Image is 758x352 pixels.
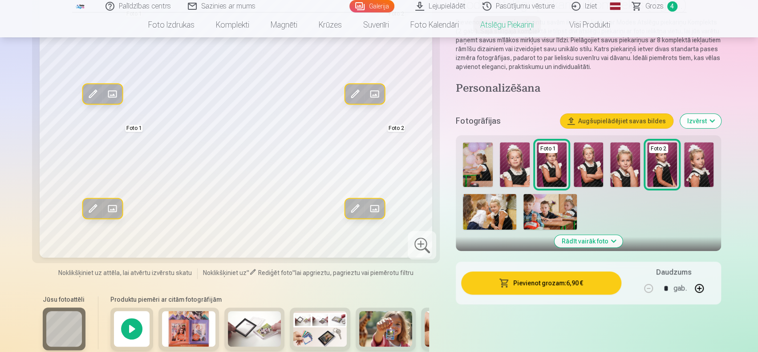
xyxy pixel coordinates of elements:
span: " [247,269,249,276]
a: Atslēgu piekariņi [470,12,544,37]
span: " [292,269,295,276]
a: Visi produkti [544,12,621,37]
button: Rādīt vairāk foto [554,235,622,247]
button: Pievienot grozam:6,90 € [461,271,621,295]
span: Grozs [645,1,664,12]
h6: Produktu piemēri ar citām fotogrāfijām [107,295,429,304]
a: Krūzes [308,12,353,37]
span: Noklikšķiniet uz attēla, lai atvērtu izvērstu skatu [58,268,192,277]
span: Noklikšķiniet uz [203,269,247,276]
div: gab. [673,278,687,299]
span: 4 [667,1,677,12]
span: Rediģēt foto [258,269,292,276]
img: /fa1 [76,4,85,9]
a: Magnēti [260,12,308,37]
h6: Jūsu fotoattēli [43,295,85,304]
a: Foto izdrukas [138,12,205,37]
h5: Fotogrāfijas [456,115,553,127]
span: lai apgrieztu, pagrieztu vai piemērotu filtru [295,269,413,276]
button: Izvērst [680,114,721,128]
a: Foto kalendāri [400,12,470,37]
a: Komplekti [205,12,260,37]
h4: Personalizēšana [456,82,721,96]
p: Pievienojiet personisku akcentu savām ikdienas lietām ar Modes Atslēgu piekariņu Komplekts (2 gab... [456,18,721,71]
div: Foto 1 [539,144,558,153]
button: Augšupielādējiet savas bildes [560,114,673,128]
div: Foto 2 [649,144,668,153]
h5: Daudzums [656,267,691,278]
a: Suvenīri [353,12,400,37]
